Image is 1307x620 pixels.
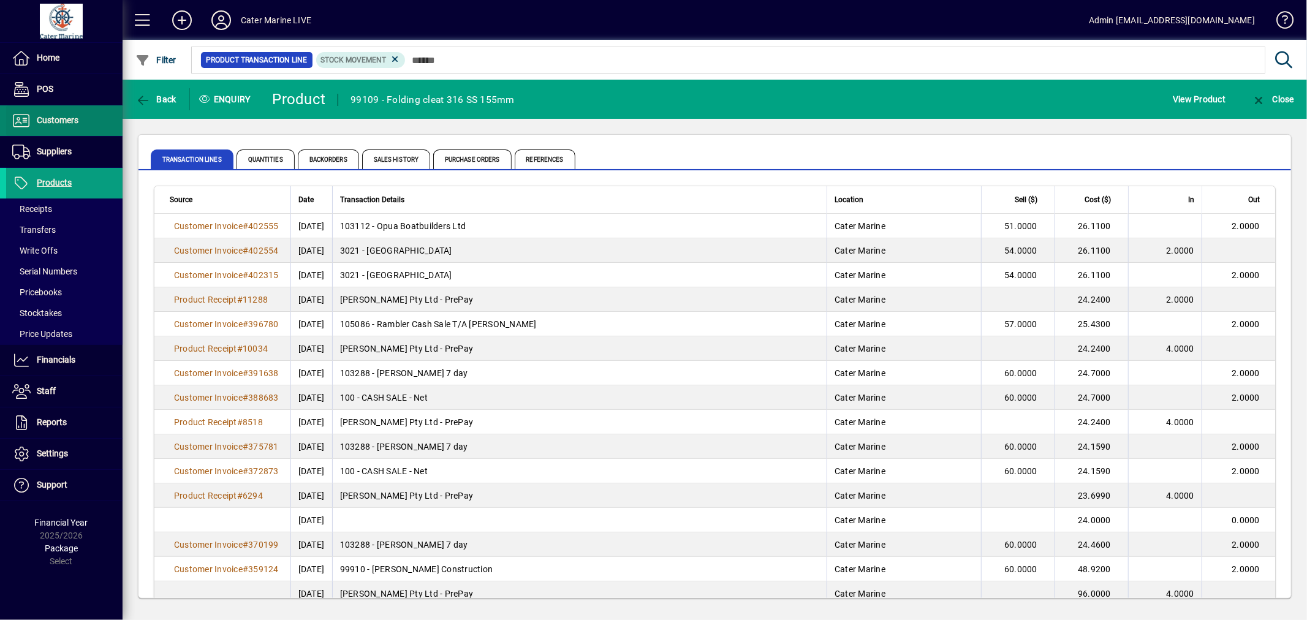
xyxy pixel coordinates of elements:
[237,295,243,304] span: #
[170,317,283,331] a: Customer Invoice#396780
[290,287,332,312] td: [DATE]
[243,393,248,403] span: #
[1232,540,1260,550] span: 2.0000
[248,540,279,550] span: 370199
[290,214,332,238] td: [DATE]
[6,439,123,469] a: Settings
[290,238,332,263] td: [DATE]
[1055,557,1128,581] td: 48.9200
[835,417,885,427] span: Cater Marine
[1055,459,1128,483] td: 24.1590
[12,287,62,297] span: Pricebooks
[248,393,279,403] span: 388683
[243,295,268,304] span: 11288
[981,361,1055,385] td: 60.0000
[12,246,58,255] span: Write Offs
[1232,221,1260,231] span: 2.0000
[6,345,123,376] a: Financials
[37,417,67,427] span: Reports
[6,219,123,240] a: Transfers
[248,564,279,574] span: 359124
[243,564,248,574] span: #
[332,483,827,508] td: [PERSON_NAME] Pty Ltd - PrePay
[1055,508,1128,532] td: 24.0000
[332,336,827,361] td: [PERSON_NAME] Pty Ltd - PrePay
[1055,214,1128,238] td: 26.1100
[37,480,67,490] span: Support
[37,178,72,187] span: Products
[835,344,885,353] span: Cater Marine
[6,137,123,167] a: Suppliers
[45,543,78,553] span: Package
[248,368,279,378] span: 391638
[981,557,1055,581] td: 60.0000
[835,295,885,304] span: Cater Marine
[835,393,885,403] span: Cater Marine
[332,361,827,385] td: 103288 - [PERSON_NAME] 7 day
[1055,336,1128,361] td: 24.2400
[6,323,123,344] a: Price Updates
[1232,564,1260,574] span: 2.0000
[6,105,123,136] a: Customers
[1089,10,1255,30] div: Admin [EMAIL_ADDRESS][DOMAIN_NAME]
[37,355,75,365] span: Financials
[248,442,279,452] span: 375781
[835,589,885,599] span: Cater Marine
[170,293,272,306] a: Product Receipt#11288
[1167,246,1195,255] span: 2.0000
[237,344,243,353] span: #
[1188,193,1194,206] span: In
[248,319,279,329] span: 396780
[37,53,59,62] span: Home
[243,491,263,501] span: 6294
[1055,410,1128,434] td: 24.2400
[1167,295,1195,304] span: 2.0000
[12,204,52,214] span: Receipts
[6,282,123,303] a: Pricebooks
[835,319,885,329] span: Cater Marine
[174,344,237,353] span: Product Receipt
[298,193,325,206] div: Date
[273,89,326,109] div: Product
[6,198,123,219] a: Receipts
[290,483,332,508] td: [DATE]
[981,312,1055,336] td: 57.0000
[1232,515,1260,525] span: 0.0000
[1173,89,1226,109] span: View Product
[290,410,332,434] td: [DATE]
[1251,94,1294,104] span: Close
[1055,287,1128,312] td: 24.2400
[241,10,311,30] div: Cater Marine LIVE
[123,88,190,110] app-page-header-button: Back
[332,385,827,410] td: 100 - CASH SALE - Net
[290,508,332,532] td: [DATE]
[243,270,248,280] span: #
[174,270,243,280] span: Customer Invoice
[316,52,406,68] mat-chip: Product Transaction Type: Stock movement
[174,368,243,378] span: Customer Invoice
[981,385,1055,410] td: 60.0000
[6,43,123,74] a: Home
[290,459,332,483] td: [DATE]
[332,410,827,434] td: [PERSON_NAME] Pty Ltd - PrePay
[170,366,283,380] a: Customer Invoice#391638
[835,442,885,452] span: Cater Marine
[835,540,885,550] span: Cater Marine
[1232,466,1260,476] span: 2.0000
[151,149,233,169] span: Transaction Lines
[170,562,283,576] a: Customer Invoice#359124
[989,193,1048,206] div: Sell ($)
[170,219,283,233] a: Customer Invoice#402555
[1167,417,1195,427] span: 4.0000
[237,491,243,501] span: #
[1055,434,1128,459] td: 24.1590
[243,221,248,231] span: #
[1167,491,1195,501] span: 4.0000
[1055,581,1128,606] td: 96.0000
[243,246,248,255] span: #
[1055,532,1128,557] td: 24.4600
[340,193,404,206] span: Transaction Details
[135,94,176,104] span: Back
[1167,589,1195,599] span: 4.0000
[37,386,56,396] span: Staff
